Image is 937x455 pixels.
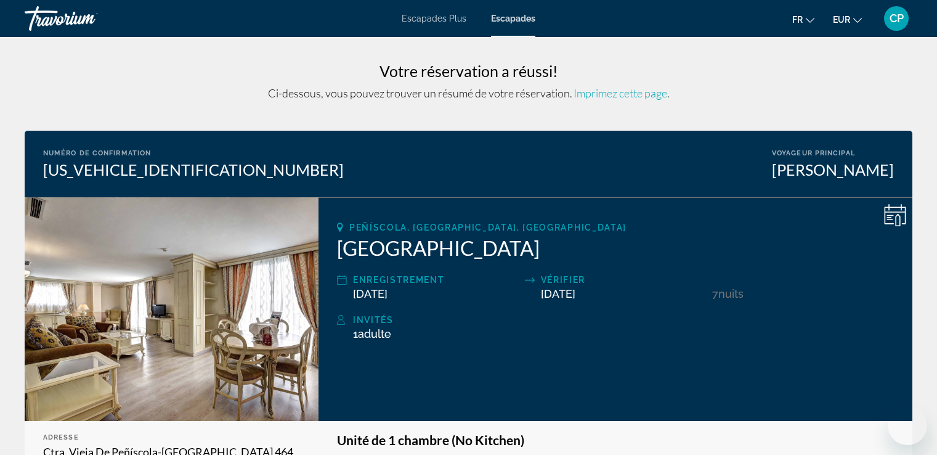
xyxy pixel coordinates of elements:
[880,6,912,31] button: Menu utilisateur
[718,287,744,300] span: nuits
[833,15,850,25] font: EUR
[25,62,912,80] h3: Votre réservation a réussi!
[890,12,904,25] font: CP
[574,86,667,100] span: Imprimez cette page
[833,10,862,28] button: Changer de devise
[43,160,344,179] div: [US_VEHICLE_IDENTIFICATION_NUMBER]
[888,406,927,445] iframe: Bouton de lancement de la fenêtre de messagerie
[353,327,391,340] span: 1
[402,14,466,23] a: Escapades Plus
[25,197,318,421] img: Peñíscola Plaza
[541,287,575,300] span: [DATE]
[337,433,894,447] h3: Unité de 1 chambre (No Kitchen)
[712,287,718,300] span: 7
[353,287,387,300] span: [DATE]
[337,236,894,260] h2: [GEOGRAPHIC_DATA]
[268,86,572,100] span: Ci-dessous, vous pouvez trouver un résumé de votre réservation.
[25,2,148,35] a: Travorium
[541,273,707,287] div: Vérifier
[349,223,627,232] span: Peñíscola, [GEOGRAPHIC_DATA], [GEOGRAPHIC_DATA]
[43,433,300,441] div: Adresse
[353,313,894,327] div: Invités
[792,10,814,28] button: Changer de langue
[574,86,670,100] span: .
[491,14,535,23] a: Escapades
[772,160,894,179] div: [PERSON_NAME]
[792,15,803,25] font: fr
[772,149,894,157] div: Voyageur principal
[353,273,519,287] div: Enregistrement
[358,327,391,340] span: Adulte
[43,149,344,157] div: Numéro de confirmation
